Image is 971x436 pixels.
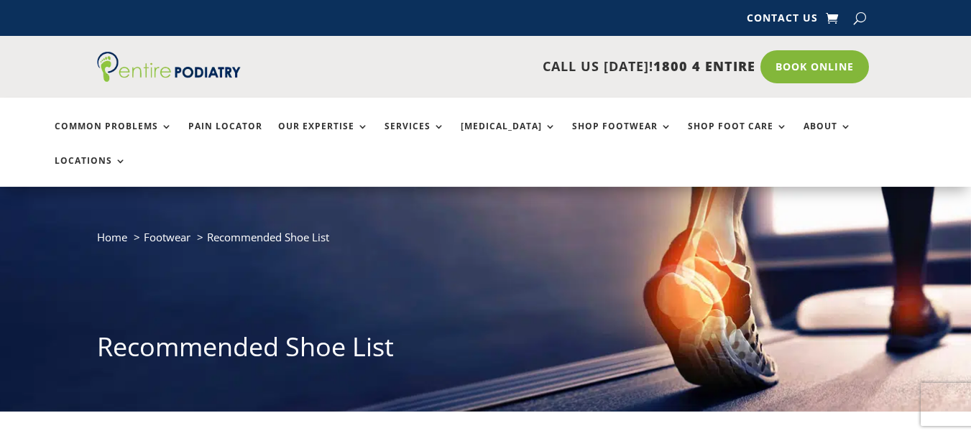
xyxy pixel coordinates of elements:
[385,121,445,152] a: Services
[97,228,874,257] nav: breadcrumb
[461,121,556,152] a: [MEDICAL_DATA]
[97,329,874,372] h1: Recommended Shoe List
[278,121,369,152] a: Our Expertise
[653,57,755,75] span: 1800 4 ENTIRE
[55,156,126,187] a: Locations
[572,121,672,152] a: Shop Footwear
[97,230,127,244] a: Home
[207,230,329,244] span: Recommended Shoe List
[688,121,788,152] a: Shop Foot Care
[55,121,172,152] a: Common Problems
[274,57,755,76] p: CALL US [DATE]!
[97,52,241,82] img: logo (1)
[144,230,190,244] a: Footwear
[188,121,262,152] a: Pain Locator
[760,50,869,83] a: Book Online
[97,70,241,85] a: Entire Podiatry
[804,121,852,152] a: About
[747,13,818,29] a: Contact Us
